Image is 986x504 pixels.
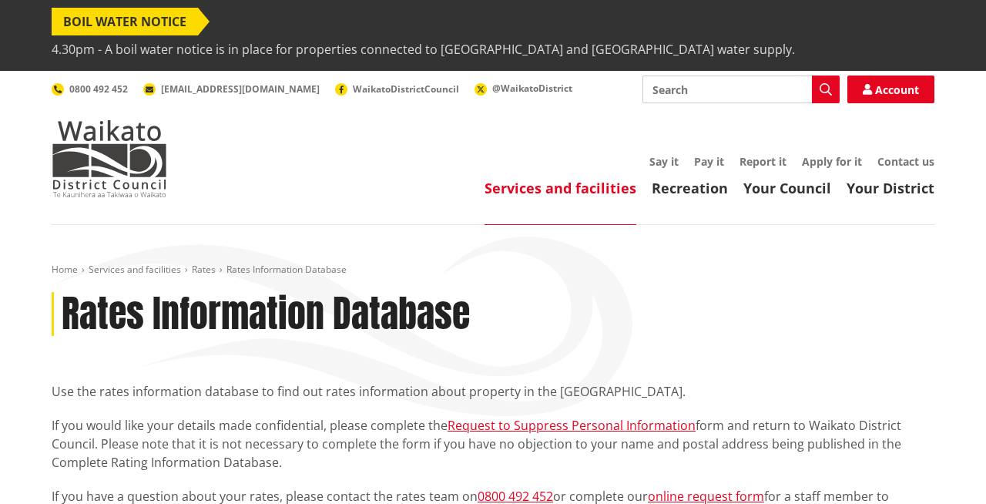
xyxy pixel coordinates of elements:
a: Pay it [694,154,724,169]
p: Use the rates information database to find out rates information about property in the [GEOGRAPHI... [52,382,934,401]
iframe: Messenger Launcher [915,439,971,495]
a: 0800 492 452 [52,82,128,96]
span: 0800 492 452 [69,82,128,96]
input: Search input [642,76,840,103]
a: Report it [739,154,786,169]
a: Say it [649,154,679,169]
span: Rates Information Database [226,263,347,276]
a: WaikatoDistrictCouncil [335,82,459,96]
a: Your District [847,179,934,197]
a: Services and facilities [485,179,636,197]
a: Services and facilities [89,263,181,276]
h1: Rates Information Database [62,292,470,337]
a: Rates [192,263,216,276]
span: WaikatoDistrictCouncil [353,82,459,96]
a: Request to Suppress Personal Information [448,417,696,434]
span: [EMAIL_ADDRESS][DOMAIN_NAME] [161,82,320,96]
span: BOIL WATER NOTICE [52,8,198,35]
img: Waikato District Council - Te Kaunihera aa Takiwaa o Waikato [52,120,167,197]
a: Contact us [877,154,934,169]
a: @WaikatoDistrict [475,82,572,95]
a: [EMAIL_ADDRESS][DOMAIN_NAME] [143,82,320,96]
a: Recreation [652,179,728,197]
span: 4.30pm - A boil water notice is in place for properties connected to [GEOGRAPHIC_DATA] and [GEOGR... [52,35,795,63]
a: Your Council [743,179,831,197]
span: @WaikatoDistrict [492,82,572,95]
p: If you would like your details made confidential, please complete the form and return to Waikato ... [52,416,934,472]
a: Home [52,263,78,276]
a: Apply for it [802,154,862,169]
nav: breadcrumb [52,264,934,277]
a: Account [847,76,934,103]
